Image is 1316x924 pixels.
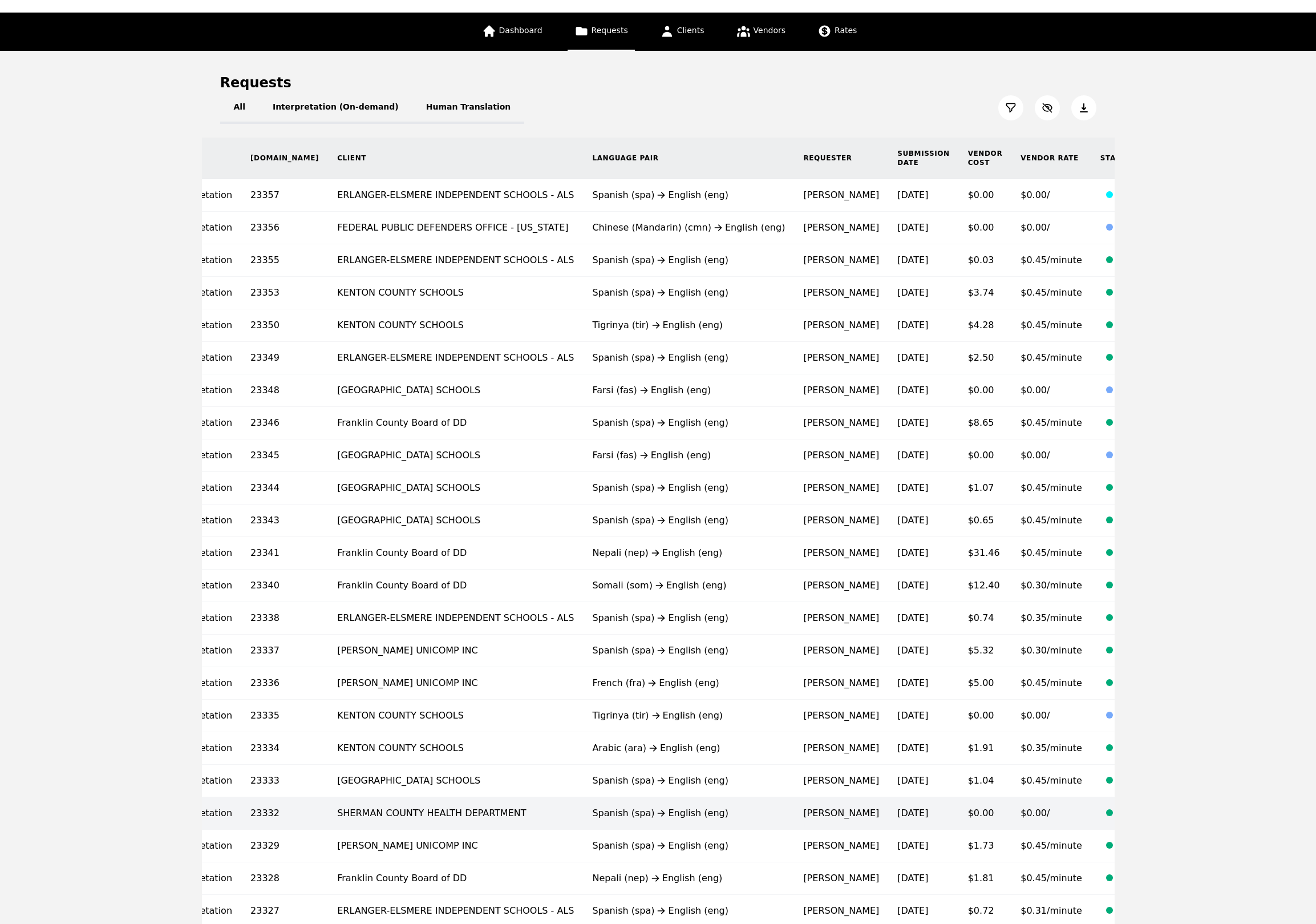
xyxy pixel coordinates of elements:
[897,743,928,753] time: [DATE]
[1021,743,1082,753] span: $0.35/minute
[583,138,794,179] th: Language Pair
[794,342,888,374] td: [PERSON_NAME]
[794,635,888,667] td: [PERSON_NAME]
[1021,450,1050,461] span: $0.00/
[220,92,259,124] button: All
[328,537,583,570] td: Franklin County Board of DD
[592,806,785,820] div: Spanish (spa) English (eng)
[328,244,583,277] td: ERLANGER-ELSMERE INDEPENDENT SCHOOLS - ALS
[1021,417,1082,428] span: $0.45/minute
[959,537,1012,570] td: $31.46
[897,450,928,461] time: [DATE]
[328,439,583,472] td: [GEOGRAPHIC_DATA] SCHOOLS
[1021,189,1050,200] span: $0.00/
[328,309,583,342] td: KENTON COUNTY SCHOOLS
[811,13,864,51] a: Rates
[328,862,583,895] td: Franklin County Board of DD
[794,374,888,407] td: [PERSON_NAME]
[241,138,328,179] th: [DOMAIN_NAME]
[328,732,583,765] td: KENTON COUNTY SCHOOLS
[1021,352,1082,363] span: $0.45/minute
[1021,677,1082,688] span: $0.45/minute
[897,677,928,688] time: [DATE]
[592,611,785,625] div: Spanish (spa) English (eng)
[897,515,928,526] time: [DATE]
[794,439,888,472] td: [PERSON_NAME]
[412,92,525,124] button: Human Translation
[328,765,583,797] td: [GEOGRAPHIC_DATA] SCHOOLS
[897,482,928,493] time: [DATE]
[328,342,583,374] td: ERLANGER-ELSMERE INDEPENDENT SCHOOLS - ALS
[794,505,888,537] td: [PERSON_NAME]
[568,13,635,51] a: Requests
[1021,808,1050,818] span: $0.00/
[592,839,785,853] div: Spanish (spa) English (eng)
[897,547,928,558] time: [DATE]
[794,472,888,505] td: [PERSON_NAME]
[794,309,888,342] td: [PERSON_NAME]
[1035,95,1060,120] button: Customize Column View
[959,138,1012,179] th: Vendor Cost
[1021,222,1050,233] span: $0.00/
[241,472,328,505] td: 23344
[653,13,711,51] a: Clients
[592,644,785,657] div: Spanish (spa) English (eng)
[241,635,328,667] td: 23337
[592,741,785,755] div: Arabic (ara) English (eng)
[897,580,928,591] time: [DATE]
[959,570,1012,602] td: $12.40
[897,255,928,265] time: [DATE]
[959,472,1012,505] td: $1.07
[259,92,412,124] button: Interpretation (On-demand)
[241,309,328,342] td: 23350
[241,342,328,374] td: 23349
[241,407,328,439] td: 23346
[475,13,549,51] a: Dashboard
[592,188,785,202] div: Spanish (spa) English (eng)
[241,830,328,862] td: 23329
[241,244,328,277] td: 23355
[592,709,785,723] div: Tigrinya (tir) English (eng)
[959,797,1012,830] td: $0.00
[1021,255,1082,265] span: $0.45/minute
[794,830,888,862] td: [PERSON_NAME]
[794,570,888,602] td: [PERSON_NAME]
[897,222,928,233] time: [DATE]
[592,253,785,267] div: Spanish (spa) English (eng)
[592,286,785,300] div: Spanish (spa) English (eng)
[959,309,1012,342] td: $4.28
[592,449,785,462] div: Farsi (fas) English (eng)
[794,212,888,244] td: [PERSON_NAME]
[1021,385,1050,396] span: $0.00/
[241,277,328,309] td: 23353
[959,700,1012,732] td: $0.00
[897,808,928,818] time: [DATE]
[897,840,928,851] time: [DATE]
[794,700,888,732] td: [PERSON_NAME]
[592,384,785,397] div: Farsi (fas) English (eng)
[897,352,928,363] time: [DATE]
[241,765,328,797] td: 23333
[241,667,328,700] td: 23336
[897,775,928,786] time: [DATE]
[897,905,928,916] time: [DATE]
[241,179,328,212] td: 23357
[1021,482,1082,493] span: $0.45/minute
[794,602,888,635] td: [PERSON_NAME]
[959,374,1012,407] td: $0.00
[328,472,583,505] td: [GEOGRAPHIC_DATA] SCHOOLS
[794,277,888,309] td: [PERSON_NAME]
[328,602,583,635] td: ERLANGER-ELSMERE INDEPENDENT SCHOOLS - ALS
[592,221,785,235] div: Chinese (Mandarin) (cmn) English (eng)
[959,862,1012,895] td: $1.81
[1021,775,1082,786] span: $0.45/minute
[959,667,1012,700] td: $5.00
[1091,138,1178,179] th: Status
[592,416,785,430] div: Spanish (spa) English (eng)
[897,645,928,656] time: [DATE]
[959,179,1012,212] td: $0.00
[1021,320,1082,330] span: $0.45/minute
[328,830,583,862] td: [PERSON_NAME] UNICOMP INC
[1011,138,1091,179] th: Vendor Rate
[499,26,542,35] span: Dashboard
